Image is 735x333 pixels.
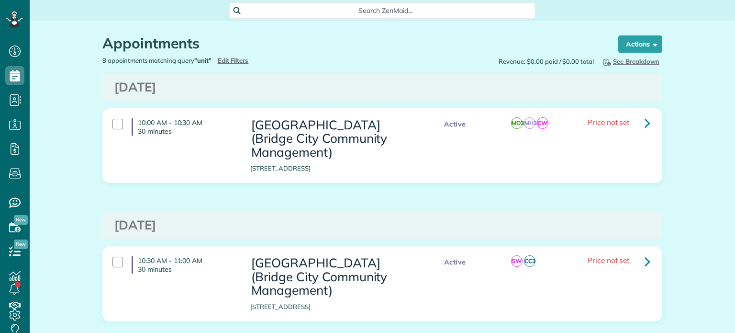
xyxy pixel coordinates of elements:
span: MH3 [524,117,535,129]
span: CW [537,117,548,129]
p: 30 minutes [138,265,236,274]
span: New [14,240,28,249]
h4: 10:30 AM - 11:00 AM [132,256,236,274]
span: SW [511,255,523,267]
span: CC3 [524,255,535,267]
h3: [DATE] [114,218,650,232]
div: 8 appointments matching query [95,56,382,65]
span: Price not set [588,255,630,265]
span: Active [439,118,471,130]
h3: [DATE] [114,80,650,94]
h1: Appointments [102,35,600,51]
p: 30 minutes [138,127,236,136]
h3: [GEOGRAPHIC_DATA] (Bridge City Community Management) [250,256,420,298]
span: Active [439,256,471,268]
p: [STREET_ADDRESS] [250,164,420,173]
button: See Breakdown [599,56,662,67]
span: See Breakdown [601,57,659,65]
h3: [GEOGRAPHIC_DATA] (Bridge City Community Management) [250,118,420,160]
span: New [14,215,28,225]
p: [STREET_ADDRESS] [250,302,420,311]
h4: 10:00 AM - 10:30 AM [132,118,236,136]
span: Price not set [588,117,630,127]
strong: "unit" [194,57,212,64]
a: Edit Filters [218,57,249,64]
span: Revenue: $0.00 paid / $0.00 total [499,57,594,66]
span: MO3 [511,117,523,129]
button: Actions [618,35,662,53]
